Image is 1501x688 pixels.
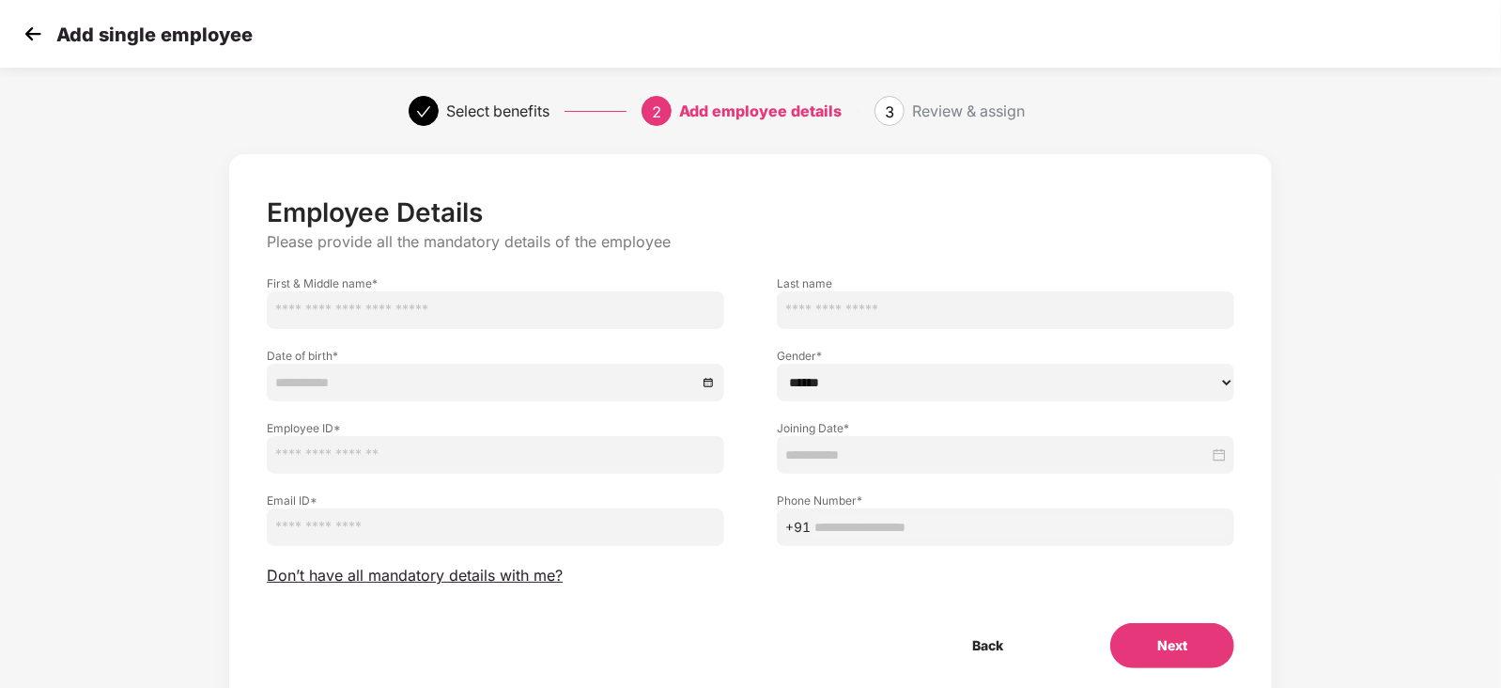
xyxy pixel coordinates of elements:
p: Please provide all the mandatory details of the employee [267,232,1234,252]
div: Review & assign [912,96,1025,126]
label: Phone Number [777,493,1234,508]
div: Add employee details [679,96,842,126]
div: Select benefits [446,96,549,126]
label: Date of birth [267,348,724,364]
label: First & Middle name [267,275,724,291]
span: 2 [652,102,661,121]
span: +91 [785,517,811,538]
img: svg+xml;base64,PHN2ZyB4bWxucz0iaHR0cDovL3d3dy53My5vcmcvMjAwMC9zdmciIHdpZHRoPSIzMCIgaGVpZ2h0PSIzMC... [19,20,47,48]
p: Add single employee [56,23,253,46]
span: Don’t have all mandatory details with me? [267,566,563,586]
label: Email ID [267,493,724,508]
label: Joining Date [777,420,1234,436]
span: check [416,104,431,119]
label: Employee ID [267,420,724,436]
label: Last name [777,275,1234,291]
button: Next [1110,623,1234,668]
label: Gender [777,348,1234,364]
span: 3 [885,102,894,121]
button: Back [925,623,1050,668]
p: Employee Details [267,196,1234,228]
